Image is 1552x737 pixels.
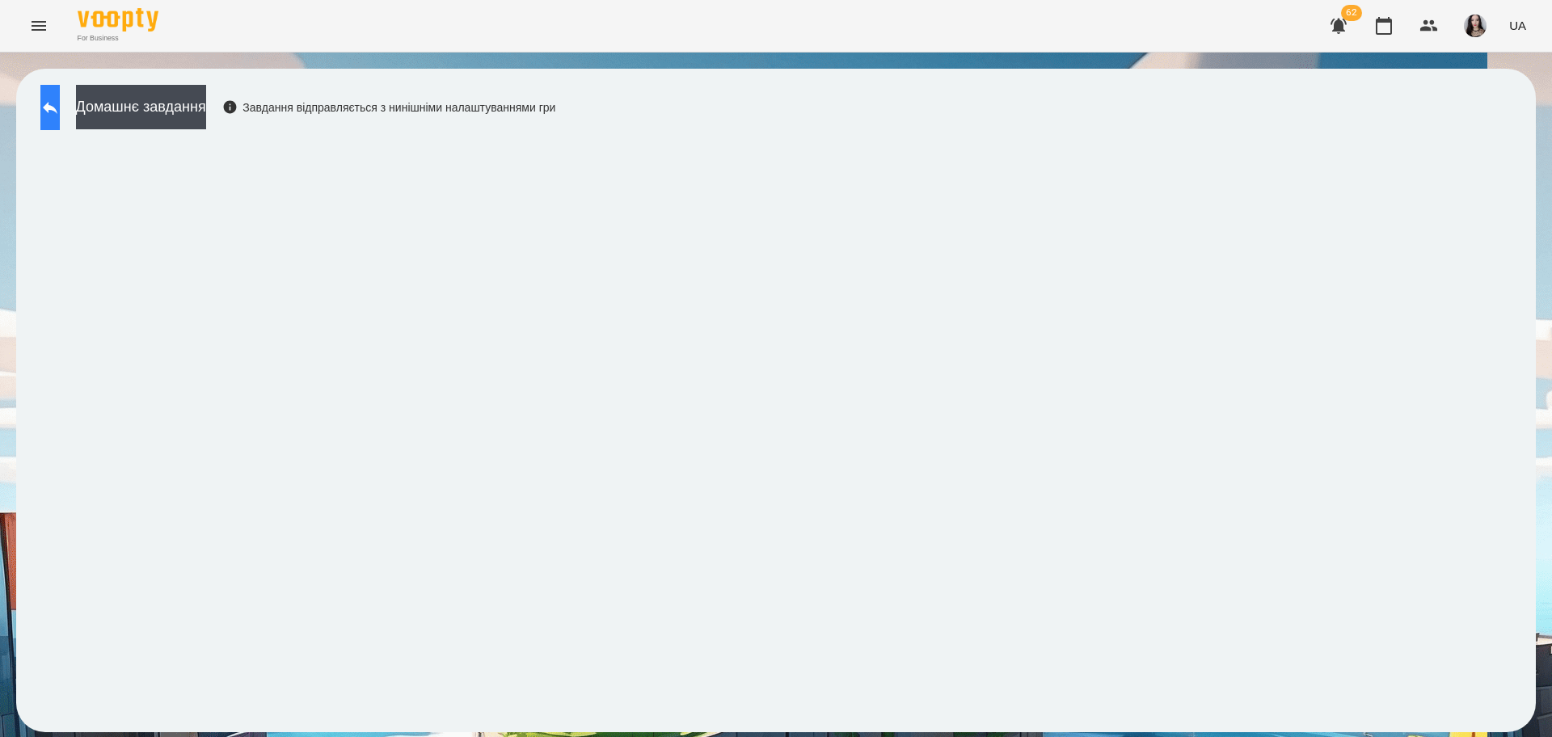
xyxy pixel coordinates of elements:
[1341,5,1362,21] span: 62
[78,33,158,44] span: For Business
[76,85,206,129] button: Домашнє завдання
[1509,17,1526,34] span: UA
[78,8,158,32] img: Voopty Logo
[1503,11,1533,40] button: UA
[1464,15,1487,37] img: 23d2127efeede578f11da5c146792859.jpg
[222,99,556,116] div: Завдання відправляється з нинішніми налаштуваннями гри
[19,6,58,45] button: Menu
